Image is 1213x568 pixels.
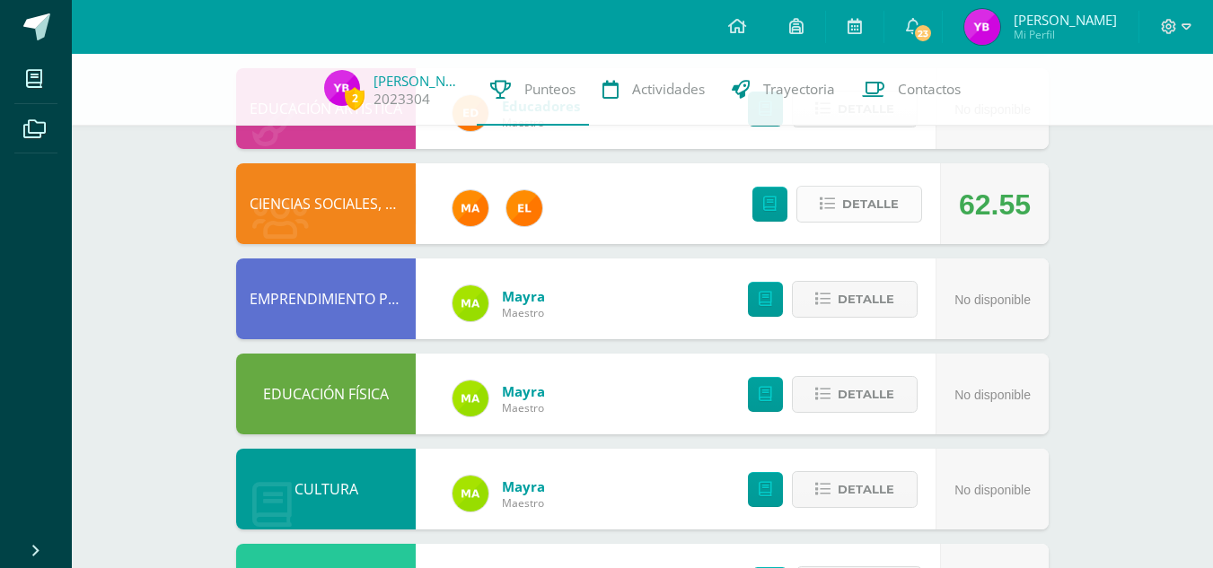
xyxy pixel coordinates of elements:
img: 266030d5bbfb4fab9f05b9da2ad38396.png [453,190,488,226]
button: Detalle [792,281,918,318]
img: 75b6448d1a55a94fef22c1dfd553517b.png [453,285,488,321]
a: 2023304 [374,90,430,109]
a: Trayectoria [718,54,848,126]
span: Maestro [502,400,545,415]
div: EDUCACIÓN FÍSICA [236,354,416,434]
a: Actividades [589,54,718,126]
a: [PERSON_NAME] [374,72,463,90]
img: 31c982a1c1d67d3c4d1e96adbf671f86.png [506,190,542,226]
a: Contactos [848,54,974,126]
div: 62.55 [959,164,1031,245]
span: Maestro [502,495,545,511]
span: Trayectoria [763,80,835,99]
span: 23 [913,23,933,43]
span: No disponible [954,293,1031,307]
button: Detalle [792,376,918,413]
div: EMPRENDIMIENTO PARA LA PRODUCTIVIDAD [236,258,416,339]
span: Actividades [632,80,705,99]
span: Detalle [838,283,894,316]
span: Mi Perfil [1014,27,1117,42]
a: Mayra [502,287,545,305]
button: Detalle [792,471,918,508]
div: CIENCIAS SOCIALES, FORMACIÓN CIUDADANA E INTERCULTURALIDAD [236,163,416,244]
span: Punteos [524,80,576,99]
a: Punteos [477,54,589,126]
span: [PERSON_NAME] [1014,11,1117,29]
img: 75b6448d1a55a94fef22c1dfd553517b.png [453,476,488,511]
button: Detalle [796,186,922,223]
div: CULTURA [236,449,416,529]
span: No disponible [954,483,1031,497]
span: Maestro [502,305,545,320]
span: Contactos [898,80,961,99]
span: Detalle [838,378,894,411]
span: Detalle [842,188,899,221]
span: No disponible [954,388,1031,402]
span: Detalle [838,473,894,506]
span: 2 [345,87,365,109]
img: 75b6448d1a55a94fef22c1dfd553517b.png [453,380,488,416]
img: 59e72a68a568efa0ca96a229a5bce4d8.png [964,9,1000,45]
img: 59e72a68a568efa0ca96a229a5bce4d8.png [324,70,360,106]
a: Mayra [502,382,545,400]
a: Mayra [502,477,545,495]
